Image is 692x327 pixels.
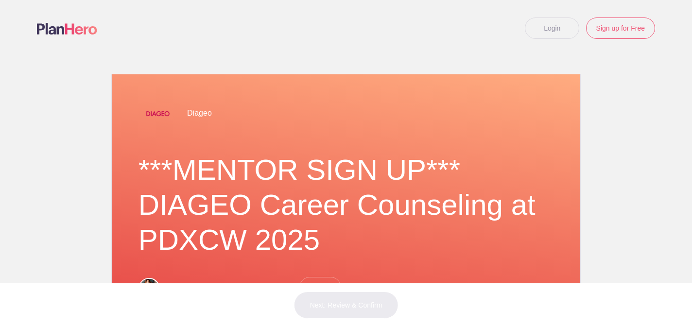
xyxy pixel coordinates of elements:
img: Untitled design [138,94,177,133]
a: Sign up for Free [586,17,655,39]
span: Contact [299,277,341,298]
h1: ***MENTOR SIGN UP*** DIAGEO Career Counseling at PDXCW 2025 [138,153,554,258]
button: Next: Review & Confirm [294,292,398,319]
span: [PERSON_NAME] [215,283,288,293]
a: Login [525,17,579,39]
p: Created by [170,277,341,298]
img: Headshot 2023.1 [138,278,160,299]
div: Diageo [138,94,554,133]
img: Logo main planhero [37,23,97,34]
